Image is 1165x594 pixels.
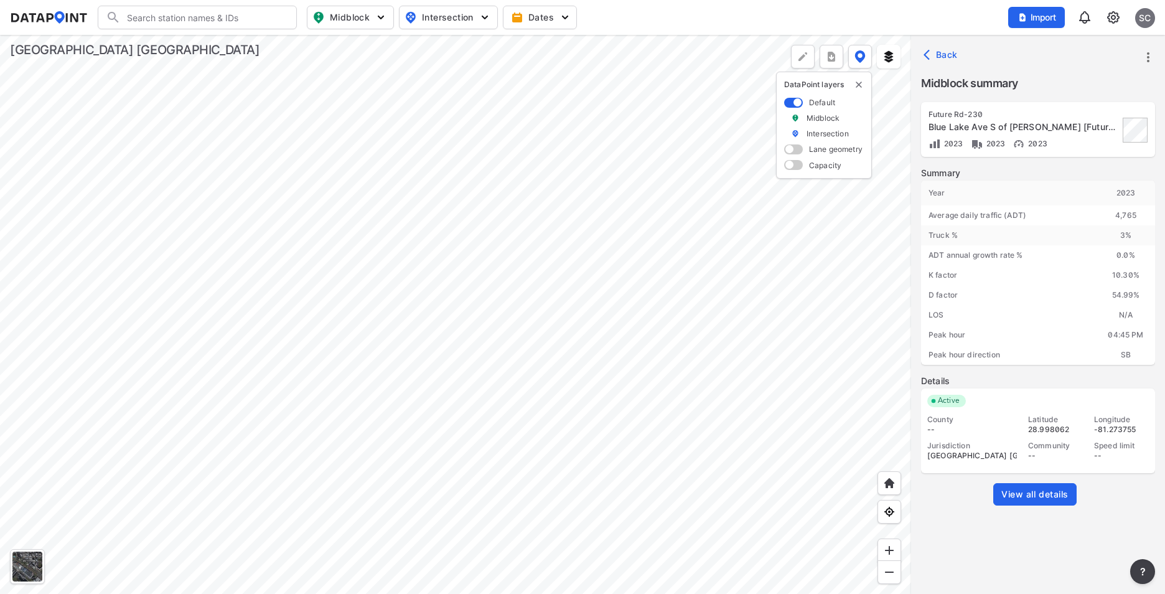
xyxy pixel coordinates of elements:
div: -81.273755 [1094,425,1149,435]
img: zeq5HYn9AnE9l6UmnFLPAAAAAElFTkSuQmCC [883,506,896,518]
button: more [1130,559,1155,584]
button: Intersection [399,6,498,29]
button: more [820,45,843,68]
div: N/A [1097,305,1155,325]
img: map_pin_int.54838e6b.svg [403,10,418,25]
div: -- [1094,451,1149,461]
label: Intersection [807,128,849,139]
span: Intersection [405,10,490,25]
div: [GEOGRAPHIC_DATA] [GEOGRAPHIC_DATA] [927,451,1017,461]
div: LOS [921,305,1097,325]
span: Midblock [312,10,386,25]
div: Truck % [921,225,1097,245]
img: map_pin_mid.602f9df1.svg [311,10,326,25]
div: [GEOGRAPHIC_DATA] [GEOGRAPHIC_DATA] [10,41,260,59]
div: Future Rd-230 [929,110,1119,120]
div: Average daily traffic (ADT) [921,205,1097,225]
img: 5YPKRKmlfpI5mqlR8AD95paCi+0kK1fRFDJSaMmawlwaeJcJwk9O2fotCW5ve9gAAAAASUVORK5CYII= [559,11,571,24]
img: cids17cp3yIFEOpj3V8A9qJSH103uA521RftCD4eeui4ksIb+krbm5XvIjxD52OS6NWLn9gAAAAAElFTkSuQmCC [1106,10,1121,25]
button: delete [854,80,864,90]
div: Longitude [1094,415,1149,425]
p: DataPoint layers [784,80,864,90]
div: Home [877,471,901,495]
div: Zoom in [877,539,901,562]
div: SC [1135,8,1155,28]
label: Midblock summary [921,75,1155,92]
span: Active [933,395,966,407]
img: layers.ee07997e.svg [882,50,895,63]
div: Polygon tool [791,45,815,68]
button: Midblock [307,6,394,29]
div: ADT annual growth rate % [921,245,1097,265]
div: Speed limit [1094,441,1149,451]
span: 2023 [1025,139,1047,148]
button: External layers [877,45,901,68]
div: Toggle basemap [10,549,45,584]
div: Year [921,181,1097,205]
div: Zoom out [877,560,901,584]
img: Vehicle class [971,138,983,150]
button: Back [921,45,963,65]
img: 8A77J+mXikMhHQAAAAASUVORK5CYII= [1077,10,1092,25]
div: Community [1028,441,1083,451]
div: Blue Lake Ave S of Taylor Rd [Future Rd-230] [929,121,1119,133]
span: View all details [1001,488,1069,501]
img: marker_Intersection.6861001b.svg [791,128,800,139]
div: 3 % [1097,225,1155,245]
img: +XpAUvaXAN7GudzAAAAAElFTkSuQmCC [883,477,896,489]
img: +Dz8AAAAASUVORK5CYII= [797,50,809,63]
div: D factor [921,285,1097,305]
img: 5YPKRKmlfpI5mqlR8AD95paCi+0kK1fRFDJSaMmawlwaeJcJwk9O2fotCW5ve9gAAAAASUVORK5CYII= [375,11,387,24]
img: dataPointLogo.9353c09d.svg [10,11,88,24]
a: Import [1008,11,1070,23]
div: 54.99% [1097,285,1155,305]
label: Summary [921,167,1155,179]
img: xqJnZQTG2JQi0x5lvmkeSNbbgIiQD62bqHG8IfrOzanD0FsRdYrij6fAAAAAElFTkSuQmCC [825,50,838,63]
button: Import [1008,7,1065,28]
span: 2023 [941,139,963,148]
div: 4,765 [1097,205,1155,225]
img: close-external-leyer.3061a1c7.svg [854,80,864,90]
div: Peak hour [921,325,1097,345]
div: 2023 [1097,181,1155,205]
div: -- [927,425,1017,435]
div: View my location [877,500,901,524]
img: file_add.62c1e8a2.svg [1018,12,1027,22]
label: Midblock [807,113,840,123]
div: 28.998062 [1028,425,1083,435]
div: Latitude [1028,415,1083,425]
div: 0.0 % [1097,245,1155,265]
img: calendar-gold.39a51dde.svg [511,11,523,24]
input: Search [121,7,289,27]
div: County [927,415,1017,425]
img: ZvzfEJKXnyWIrJytrsY285QMwk63cM6Drc+sIAAAAASUVORK5CYII= [883,544,896,557]
img: MAAAAAElFTkSuQmCC [883,566,896,578]
div: -- [1028,451,1083,461]
label: Details [921,375,1155,387]
label: Default [809,97,835,108]
span: ? [1138,564,1148,579]
div: K factor [921,265,1097,285]
label: Capacity [809,160,841,171]
img: marker_Midblock.5ba75e30.svg [791,113,800,123]
img: 5YPKRKmlfpI5mqlR8AD95paCi+0kK1fRFDJSaMmawlwaeJcJwk9O2fotCW5ve9gAAAAASUVORK5CYII= [479,11,491,24]
img: data-point-layers.37681fc9.svg [854,50,866,63]
div: SB [1097,345,1155,365]
span: Import [1016,11,1057,24]
img: Vehicle speed [1013,138,1025,150]
div: Jurisdiction [927,441,1017,451]
span: Dates [513,11,569,24]
label: Lane geometry [809,144,863,154]
button: Dates [503,6,577,29]
span: Back [926,49,958,61]
div: Peak hour direction [921,345,1097,365]
div: 04:45 PM [1097,325,1155,345]
button: more [1138,47,1159,68]
span: 2023 [983,139,1006,148]
div: 10.30% [1097,265,1155,285]
button: DataPoint layers [848,45,872,68]
img: Volume count [929,138,941,150]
